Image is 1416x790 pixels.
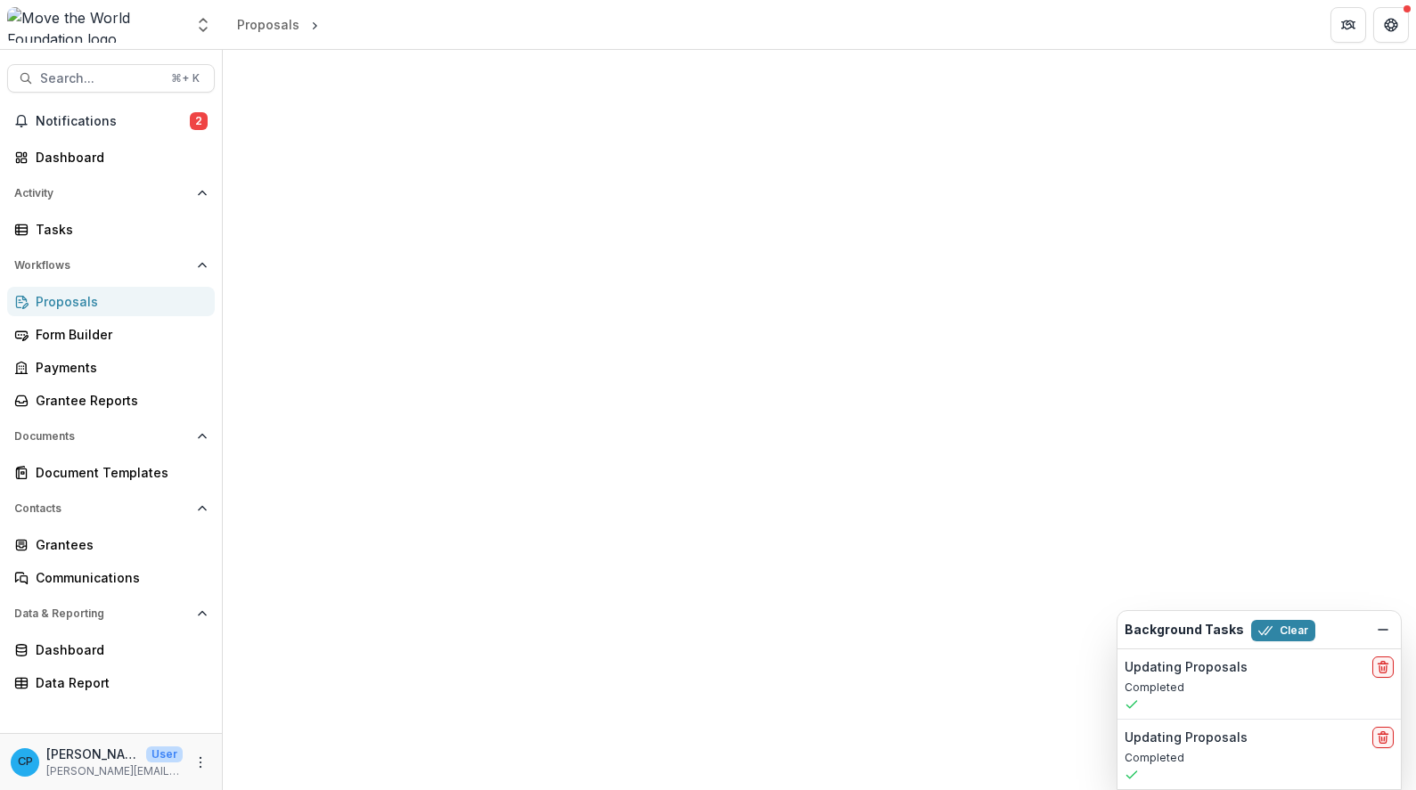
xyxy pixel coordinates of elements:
[36,568,201,587] div: Communications
[14,502,190,515] span: Contacts
[168,69,203,88] div: ⌘ + K
[36,463,201,482] div: Document Templates
[7,7,184,43] img: Move the World Foundation logo
[14,607,190,620] span: Data & Reporting
[7,179,215,208] button: Open Activity
[36,114,190,129] span: Notifications
[237,15,299,34] div: Proposals
[146,746,183,762] p: User
[1373,7,1409,43] button: Get Help
[36,292,201,311] div: Proposals
[230,12,307,37] a: Proposals
[1372,727,1394,748] button: delete
[7,494,215,523] button: Open Contacts
[7,64,215,93] button: Search...
[190,752,211,773] button: More
[7,599,215,628] button: Open Data & Reporting
[7,353,215,382] a: Payments
[36,391,201,410] div: Grantee Reports
[7,215,215,244] a: Tasks
[1372,619,1394,640] button: Dismiss
[7,287,215,316] a: Proposals
[7,635,215,664] a: Dashboard
[7,107,215,135] button: Notifications2
[230,12,323,37] nav: breadcrumb
[1125,660,1248,675] h2: Updating Proposals
[1125,623,1244,638] h2: Background Tasks
[1125,750,1394,766] p: Completed
[7,422,215,451] button: Open Documents
[7,386,215,415] a: Grantee Reports
[7,143,215,172] a: Dashboard
[40,71,160,86] span: Search...
[7,530,215,559] a: Grantees
[7,458,215,487] a: Document Templates
[36,640,201,659] div: Dashboard
[46,745,139,763] p: [PERSON_NAME]
[7,320,215,349] a: Form Builder
[1330,7,1366,43] button: Partners
[1125,680,1394,696] p: Completed
[1251,620,1315,641] button: Clear
[36,535,201,554] div: Grantees
[36,325,201,344] div: Form Builder
[7,563,215,592] a: Communications
[1125,730,1248,745] h2: Updating Proposals
[190,112,208,130] span: 2
[36,673,201,692] div: Data Report
[14,259,190,272] span: Workflows
[7,668,215,697] a: Data Report
[36,358,201,377] div: Payments
[46,763,183,779] p: [PERSON_NAME][EMAIL_ADDRESS][DOMAIN_NAME]
[18,756,33,768] div: Christina Pappas
[191,7,216,43] button: Open entity switcher
[14,187,190,200] span: Activity
[7,251,215,280] button: Open Workflows
[36,220,201,239] div: Tasks
[1372,656,1394,678] button: delete
[36,148,201,167] div: Dashboard
[14,430,190,443] span: Documents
